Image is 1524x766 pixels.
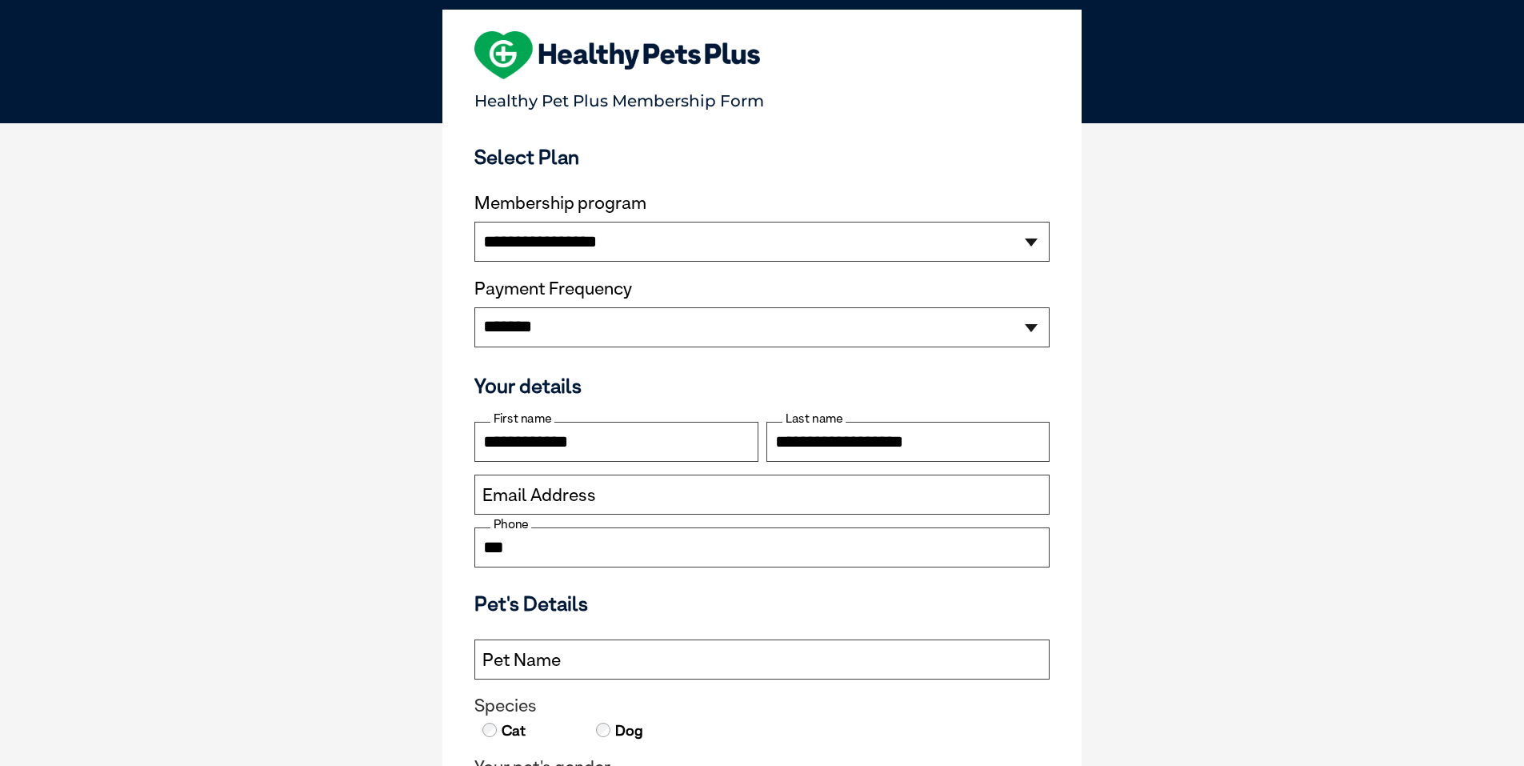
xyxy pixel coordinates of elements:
[474,696,1050,716] legend: Species
[490,411,554,426] label: First name
[474,84,1050,110] p: Healthy Pet Plus Membership Form
[474,145,1050,169] h3: Select Plan
[474,279,632,299] label: Payment Frequency
[614,720,643,741] label: Dog
[482,485,596,506] label: Email Address
[468,592,1056,616] h3: Pet's Details
[474,374,1050,398] h3: Your details
[500,720,526,741] label: Cat
[490,517,531,531] label: Phone
[474,31,760,79] img: heart-shape-hpp-logo-large.png
[782,411,846,426] label: Last name
[474,193,1050,214] label: Membership program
